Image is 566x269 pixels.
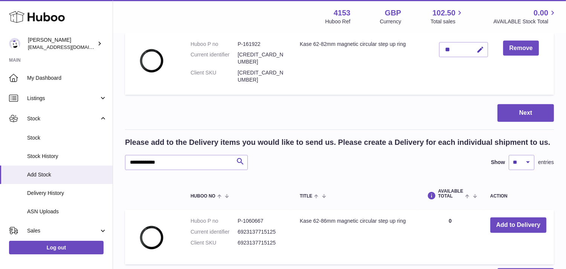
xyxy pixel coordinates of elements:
dt: Huboo P no [191,217,238,225]
div: Action [490,194,546,199]
img: Kase 62-86mm magnetic circular step up ring [133,217,170,255]
span: [EMAIL_ADDRESS][DOMAIN_NAME] [28,44,111,50]
button: Add to Delivery [490,217,546,233]
strong: GBP [385,8,401,18]
span: 102.50 [432,8,455,18]
span: 0.00 [534,8,548,18]
div: Huboo Ref [325,18,351,25]
span: ASN Uploads [27,208,107,215]
dt: Current identifier [191,228,238,236]
span: Title [300,194,312,199]
a: 102.50 Total sales [430,8,464,25]
span: entries [538,159,554,166]
dt: Huboo P no [191,41,238,48]
span: Stock History [27,153,107,160]
span: AVAILABLE Stock Total [493,18,557,25]
dd: P-161922 [238,41,285,48]
dd: 6923137715125 [238,239,285,246]
label: Show [491,159,505,166]
dt: Client SKU [191,239,238,246]
img: sales@kasefilters.com [9,38,20,49]
dd: [CREDIT_CARD_NUMBER] [238,51,285,65]
span: AVAILABLE Total [438,189,463,199]
dt: Client SKU [191,69,238,84]
td: Kase 62-82mm magnetic circular step up ring [292,33,432,95]
span: Total sales [430,18,464,25]
span: Delivery History [27,190,107,197]
span: My Dashboard [27,74,107,82]
button: Remove [503,41,539,56]
td: 0 [418,210,482,264]
strong: 4153 [334,8,351,18]
img: Kase 62-82mm magnetic circular step up ring [133,41,170,78]
td: Kase 62-86mm magnetic circular step up ring [292,210,418,264]
dt: Current identifier [191,51,238,65]
span: Sales [27,227,99,234]
span: Stock [27,115,99,122]
dd: 6923137715125 [238,228,285,236]
span: Listings [27,95,99,102]
a: 0.00 AVAILABLE Stock Total [493,8,557,25]
button: Next [497,104,554,122]
h2: Please add to the Delivery items you would like to send us. Please create a Delivery for each ind... [125,137,550,147]
span: Stock [27,134,107,141]
div: Currency [380,18,401,25]
div: [PERSON_NAME] [28,36,96,51]
dd: [CREDIT_CARD_NUMBER] [238,69,285,84]
a: Log out [9,241,104,254]
span: Add Stock [27,171,107,178]
dd: P-1060667 [238,217,285,225]
span: Huboo no [191,194,215,199]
